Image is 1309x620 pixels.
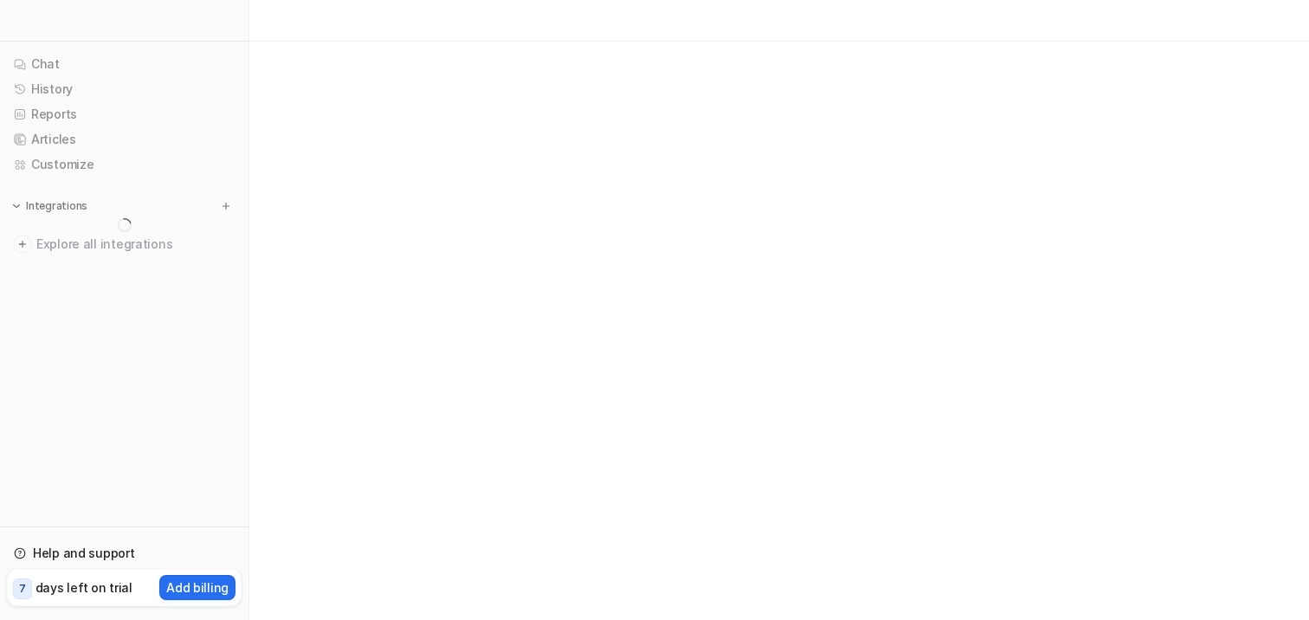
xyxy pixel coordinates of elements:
a: Reports [7,102,242,126]
button: Integrations [7,197,93,215]
a: Articles [7,127,242,152]
a: History [7,77,242,101]
a: Chat [7,52,242,76]
a: Help and support [7,541,242,565]
img: menu_add.svg [220,200,232,212]
span: Explore all integrations [36,230,235,258]
a: Explore all integrations [7,232,242,256]
p: Integrations [26,199,87,213]
img: explore all integrations [14,236,31,253]
button: Add billing [159,575,235,600]
p: 7 [19,581,26,597]
p: Add billing [166,578,229,597]
p: days left on trial [35,578,132,597]
img: expand menu [10,200,23,212]
a: Customize [7,152,242,177]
